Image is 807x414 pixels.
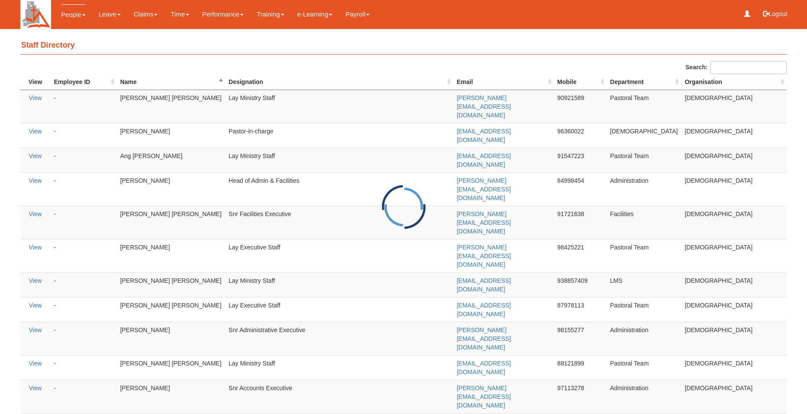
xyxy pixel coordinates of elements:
[554,123,607,148] td: 96360022
[117,123,225,148] td: [PERSON_NAME]
[29,210,42,217] a: View
[50,172,116,206] td: -
[457,302,511,317] a: [EMAIL_ADDRESS][DOMAIN_NAME]
[681,355,787,380] td: [DEMOGRAPHIC_DATA]
[554,206,607,239] td: 91721638
[20,37,787,55] h4: Staff Directory
[607,297,682,322] td: Pastoral Team
[457,277,511,293] a: [EMAIL_ADDRESS][DOMAIN_NAME]
[225,74,453,90] th: Designation : activate to sort column ascending
[50,90,116,123] td: -
[134,4,158,24] a: Claims
[757,3,794,24] button: Logout
[225,239,453,272] td: Lay Executive Staff
[457,360,511,375] a: [EMAIL_ADDRESS][DOMAIN_NAME]
[29,277,42,284] a: View
[554,90,607,123] td: 90921589
[681,206,787,239] td: [DEMOGRAPHIC_DATA]
[457,128,511,143] a: [EMAIL_ADDRESS][DOMAIN_NAME]
[681,239,787,272] td: [DEMOGRAPHIC_DATA]
[681,322,787,355] td: [DEMOGRAPHIC_DATA]
[170,4,189,24] a: Time
[554,239,607,272] td: 98425221
[554,380,607,413] td: 97113278
[554,322,607,355] td: 98155277
[117,272,225,297] td: [PERSON_NAME] [PERSON_NAME]
[117,172,225,206] td: [PERSON_NAME]
[457,177,511,201] a: [PERSON_NAME][EMAIL_ADDRESS][DOMAIN_NAME]
[225,90,453,123] td: Lay Ministry Staff
[50,74,116,90] th: Employee ID: activate to sort column ascending
[453,74,553,90] th: Email : activate to sort column ascending
[225,297,453,322] td: Lay Executive Staff
[457,94,511,119] a: [PERSON_NAME][EMAIL_ADDRESS][DOMAIN_NAME]
[457,210,511,235] a: [PERSON_NAME][EMAIL_ADDRESS][DOMAIN_NAME]
[29,94,42,101] a: View
[607,206,682,239] td: Facilities
[50,322,116,355] td: -
[681,90,787,123] td: [DEMOGRAPHIC_DATA]
[607,123,682,148] td: [DEMOGRAPHIC_DATA]
[50,148,116,172] td: -
[225,322,453,355] td: Snr Administrative Executive
[607,90,682,123] td: Pastoral Team
[681,123,787,148] td: [DEMOGRAPHIC_DATA]
[681,148,787,172] td: [DEMOGRAPHIC_DATA]
[61,4,86,25] a: People
[117,297,225,322] td: [PERSON_NAME] [PERSON_NAME]
[50,272,116,297] td: -
[29,327,42,333] a: View
[50,123,116,148] td: -
[117,322,225,355] td: [PERSON_NAME]
[554,172,607,206] td: 84998454
[117,239,225,272] td: [PERSON_NAME]
[29,302,42,309] a: View
[202,4,244,24] a: Performance
[50,239,116,272] td: -
[297,4,333,24] a: e-Learning
[117,148,225,172] td: Ang [PERSON_NAME]
[225,148,453,172] td: Lay Ministry Staff
[457,327,511,351] a: [PERSON_NAME][EMAIL_ADDRESS][DOMAIN_NAME]
[607,380,682,413] td: Administration
[29,244,42,251] a: View
[225,123,453,148] td: Pastor-in-charge
[117,355,225,380] td: [PERSON_NAME] [PERSON_NAME]
[225,355,453,380] td: Lay Ministry Staff
[554,297,607,322] td: 87978113
[681,74,787,90] th: Organisation : activate to sort column ascending
[50,355,116,380] td: -
[225,172,453,206] td: Head of Admin & Facilities
[99,4,121,24] a: Leave
[29,385,42,391] a: View
[50,206,116,239] td: -
[225,206,453,239] td: Snr Facilities Executive
[681,297,787,322] td: [DEMOGRAPHIC_DATA]
[681,172,787,206] td: [DEMOGRAPHIC_DATA]
[607,148,682,172] td: Pastoral Team
[457,244,511,268] a: [PERSON_NAME][EMAIL_ADDRESS][DOMAIN_NAME]
[29,177,42,184] a: View
[710,61,787,74] input: Search:
[117,380,225,413] td: [PERSON_NAME]
[607,172,682,206] td: Administration
[20,74,51,90] th: View
[457,152,511,168] a: [EMAIL_ADDRESS][DOMAIN_NAME]
[554,355,607,380] td: 88121899
[681,272,787,297] td: [DEMOGRAPHIC_DATA]
[50,380,116,413] td: -
[225,272,453,297] td: Lay Ministry Staff
[607,272,682,297] td: LMS
[607,239,682,272] td: Pastoral Team
[117,74,225,90] th: Name : activate to sort column descending
[554,272,607,297] td: 938857409
[457,385,511,409] a: [PERSON_NAME][EMAIL_ADDRESS][DOMAIN_NAME]
[50,297,116,322] td: -
[554,148,607,172] td: 91547223
[117,206,225,239] td: [PERSON_NAME] [PERSON_NAME]
[29,152,42,159] a: View
[681,380,787,413] td: [DEMOGRAPHIC_DATA]
[607,355,682,380] td: Pastoral Team
[257,4,284,24] a: Training
[225,380,453,413] td: Snr Accounts Executive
